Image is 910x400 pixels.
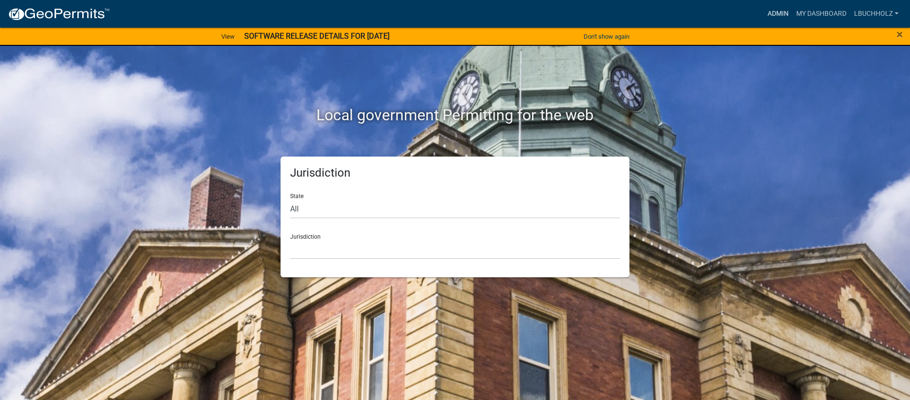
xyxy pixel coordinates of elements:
h2: Local government Permitting for the web [190,106,720,124]
a: lbuchholz [850,5,902,23]
a: Admin [764,5,792,23]
a: My Dashboard [792,5,850,23]
span: × [897,28,903,41]
h5: Jurisdiction [290,166,620,180]
button: Don't show again [580,29,633,44]
strong: SOFTWARE RELEASE DETAILS FOR [DATE] [244,32,390,41]
a: View [217,29,238,44]
button: Close [897,29,903,40]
